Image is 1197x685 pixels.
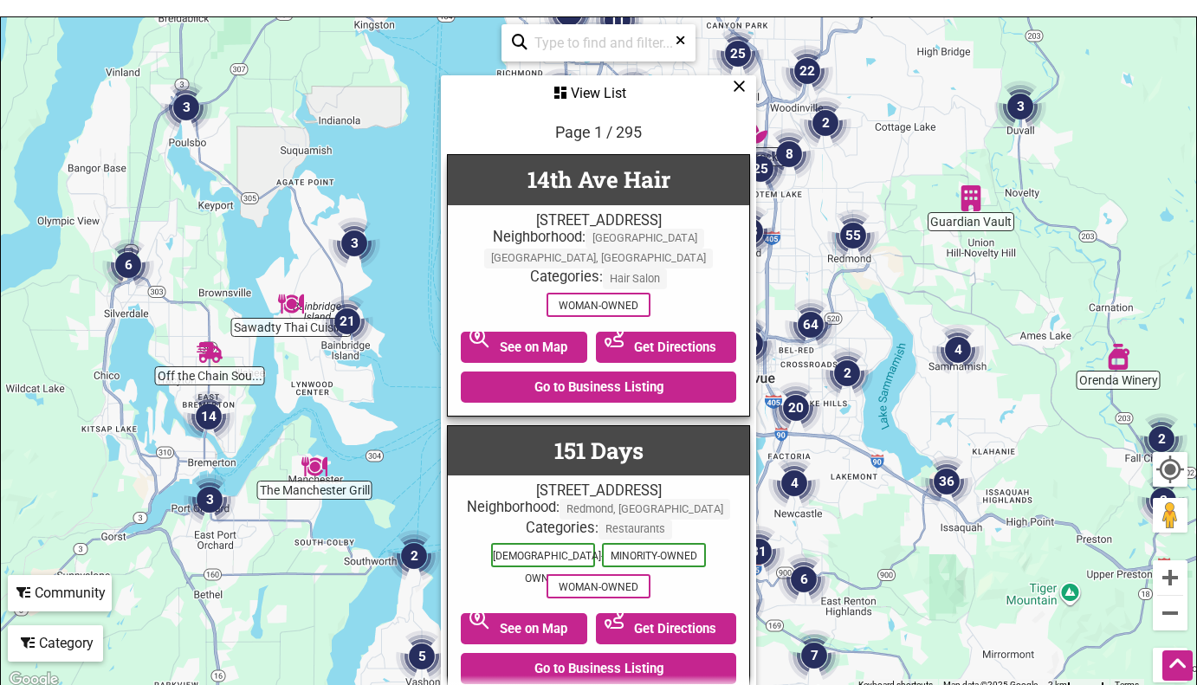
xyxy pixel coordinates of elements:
[763,128,815,180] div: 8
[456,482,741,499] div: [STREET_ADDRESS]
[1153,452,1187,487] button: Your Location
[768,457,820,509] div: 4
[160,81,212,133] div: 3
[491,543,595,567] span: [DEMOGRAPHIC_DATA]-Owned
[596,332,737,363] a: Get Directions
[456,212,741,229] div: [STREET_ADDRESS]
[547,293,650,317] span: Woman-Owned
[1153,596,1187,630] button: Zoom out
[921,456,973,507] div: 36
[484,249,713,268] span: [GEOGRAPHIC_DATA], [GEOGRAPHIC_DATA]
[1137,475,1189,527] div: 3
[958,185,984,211] div: Guardian Vault
[1105,344,1131,370] div: Orenda Winery
[278,291,304,317] div: Sawadty Thai Cuisine
[778,553,830,605] div: 6
[770,382,822,434] div: 20
[1136,413,1187,465] div: 2
[1153,560,1187,595] button: Zoom in
[603,268,667,288] span: Hair Salon
[994,81,1046,132] div: 3
[8,625,103,662] div: Filter by category
[456,520,741,540] div: Categories:
[8,575,112,611] div: Filter by Community
[598,520,672,540] span: Restaurants
[388,530,440,582] div: 2
[501,24,696,61] div: Type to search and filter
[197,339,223,365] div: Off the Chain Southern BBQ
[554,436,644,465] a: 151 Days
[827,210,879,262] div: 55
[586,229,704,249] span: [GEOGRAPHIC_DATA]
[328,217,380,269] div: 3
[443,77,754,110] div: View List
[456,268,741,288] div: Categories:
[1153,498,1187,533] button: Drag Pegman onto the map to open Street View
[461,613,587,644] a: See on Map
[10,577,110,610] div: Community
[396,630,448,682] div: 5
[1162,650,1193,681] div: Scroll Back to Top
[547,574,650,598] span: Woman-Owned
[438,123,759,141] div: Page 1 / 295
[321,295,373,347] div: 21
[596,613,737,644] a: Get Directions
[461,372,736,403] a: Go to Business Listing
[781,45,833,97] div: 22
[456,229,741,269] div: Neighborhood:
[10,627,101,660] div: Category
[932,324,984,376] div: 4
[799,97,851,149] div: 2
[456,499,741,519] div: Neighborhood:
[527,26,684,60] input: Type to find and filter...
[301,454,327,480] div: The Manchester Grill
[560,499,730,519] span: Redmond, [GEOGRAPHIC_DATA]
[527,165,670,194] a: 14th Ave Hair
[184,474,236,526] div: 3
[785,299,837,351] div: 64
[602,543,706,567] span: Minority-Owned
[733,526,785,578] div: 31
[461,653,736,684] a: Go to Business Listing
[183,391,235,443] div: 14
[102,239,154,291] div: 6
[788,630,840,682] div: 7
[734,143,786,195] div: 25
[821,347,873,399] div: 2
[461,332,587,363] a: See on Map
[1152,647,1188,683] button: Toggle fullscreen view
